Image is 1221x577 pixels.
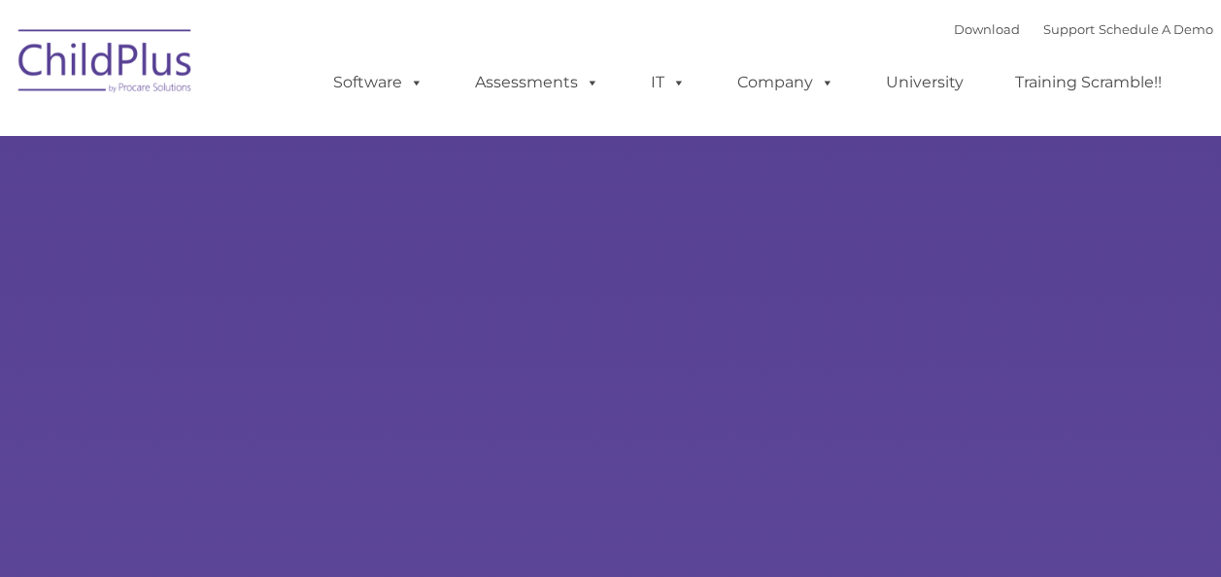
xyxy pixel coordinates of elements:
[996,63,1181,102] a: Training Scramble!!
[718,63,854,102] a: Company
[456,63,619,102] a: Assessments
[866,63,983,102] a: University
[314,63,443,102] a: Software
[954,21,1213,37] font: |
[1043,21,1095,37] a: Support
[954,21,1020,37] a: Download
[9,16,203,113] img: ChildPlus by Procare Solutions
[631,63,705,102] a: IT
[1099,21,1213,37] a: Schedule A Demo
